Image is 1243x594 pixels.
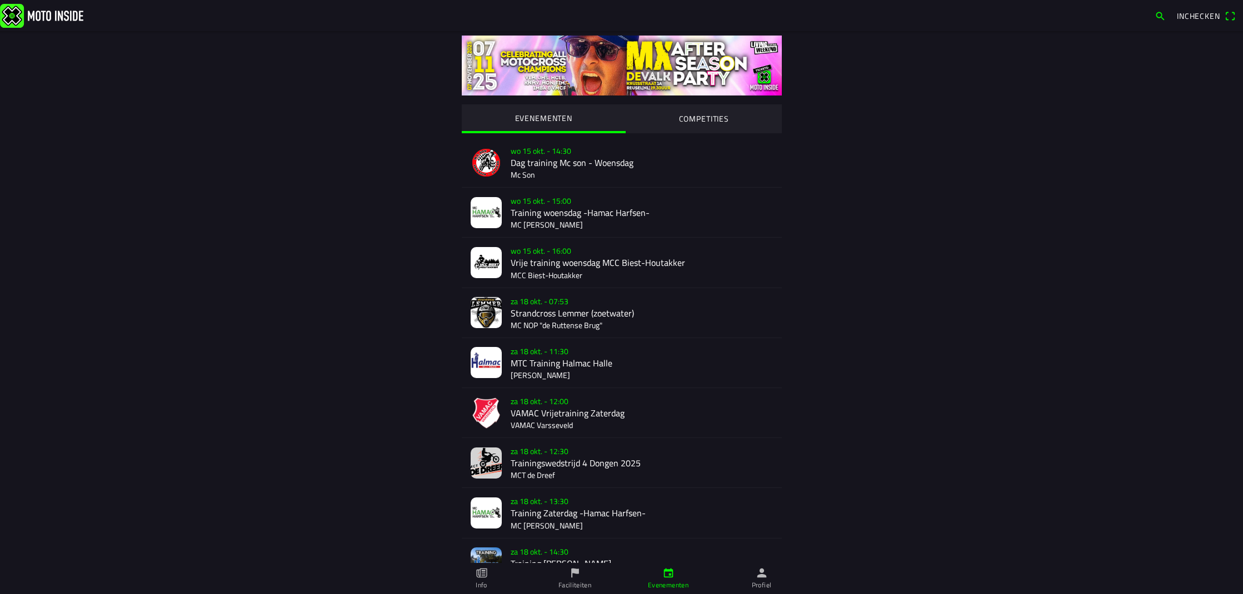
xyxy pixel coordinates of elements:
ion-segment-button: EVENEMENTEN [462,104,626,133]
a: Incheckenqr scanner [1171,6,1241,25]
ion-label: Info [476,580,487,590]
ion-icon: paper [476,567,488,579]
a: za 18 okt. - 12:30Trainingswedstrijd 4 Dongen 2025MCT de Dreef [462,438,782,488]
ion-label: Evenementen [648,580,688,590]
span: Inchecken [1177,10,1220,22]
a: wo 15 okt. - 15:00Training woensdag -Hamac Harfsen-MC [PERSON_NAME] [462,188,782,238]
ion-icon: calendar [662,567,675,579]
img: CuJ29is3k455PWXYtghd2spCzN9DFZ6tpJh3eBDb.jpg [471,347,502,378]
a: wo 15 okt. - 16:00Vrije training woensdag MCC Biest-HoutakkerMCC Biest-Houtakker [462,238,782,288]
a: za 18 okt. - 13:30Training Zaterdag -Hamac Harfsen-MC [PERSON_NAME] [462,488,782,538]
ion-segment-button: COMPETITIES [625,104,782,133]
a: search [1149,6,1171,25]
a: za 18 okt. - 07:53Strandcross Lemmer (zoetwater)MC NOP "de Ruttense Brug" [462,288,782,338]
ion-icon: flag [569,567,581,579]
img: N3lxsS6Zhak3ei5Q5MtyPEvjHqMuKUUTBqHB2i4g.png [471,547,502,578]
a: za 18 okt. - 11:30MTC Training Halmac Halle[PERSON_NAME] [462,338,782,388]
ion-icon: person [756,567,768,579]
img: 5X6WuV9pb2prQnIhzLpXUpBPXTUNHyykgkgGaKby.jpg [471,197,502,228]
a: za 18 okt. - 14:30Training [PERSON_NAME] [462,538,782,588]
img: yS2mQ5x6lEcu9W3BfYyVKNTZoCZvkN0rRC6TzDTC.jpg [462,36,782,95]
ion-label: Profiel [752,580,772,590]
img: a9SkHtffX4qJPxF9BkgCHDCJhrN51yrGSwKqAEmx.jpg [471,297,502,328]
a: wo 15 okt. - 14:30Dag training Mc son - WoensdagMc Son [462,138,782,188]
img: sfRBxcGZmvZ0K6QUyq9TbY0sbKJYVDoKWVN9jkDZ.png [471,147,502,178]
img: 64Wn0GjIVjMjfa4ALD0MpMaRxaoUOgurKTF0pxpL.jpg [471,447,502,479]
img: wJhozk9RVHpqsxIi4esVZwzKvqXytTEILx8VIMDQ.png [471,397,502,429]
a: za 18 okt. - 12:00VAMAC Vrijetraining ZaterdagVAMAC Varsseveld [462,388,782,438]
img: AD4QR5DtnuMsJYzQKwTj7GfUAWIlUphKJqkHMQiQ.jpg [471,247,502,278]
ion-label: Faciliteiten [558,580,591,590]
img: TXexYjjgtlHsYHK50Tyg6fgWZKYBG26tia91gHDp.jpg [471,497,502,528]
